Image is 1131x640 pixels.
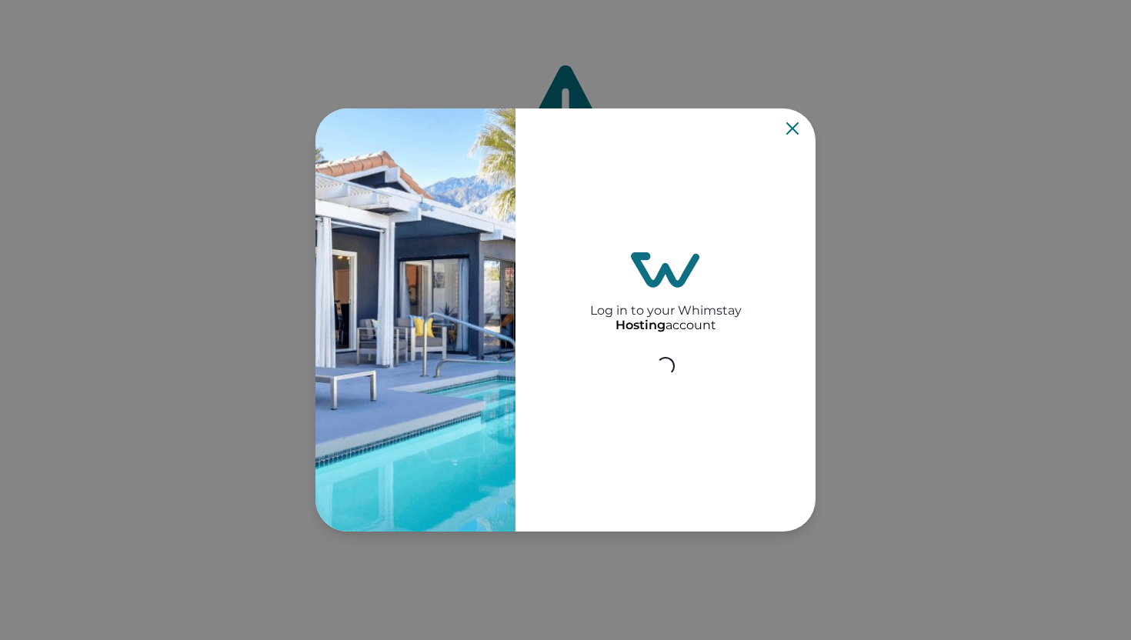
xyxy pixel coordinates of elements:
p: Hosting [616,318,666,333]
img: login-logo [631,252,700,288]
p: account [616,318,716,333]
button: Close [786,122,799,135]
h2: Log in to your Whimstay [590,288,742,318]
img: auth-banner [315,108,515,532]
